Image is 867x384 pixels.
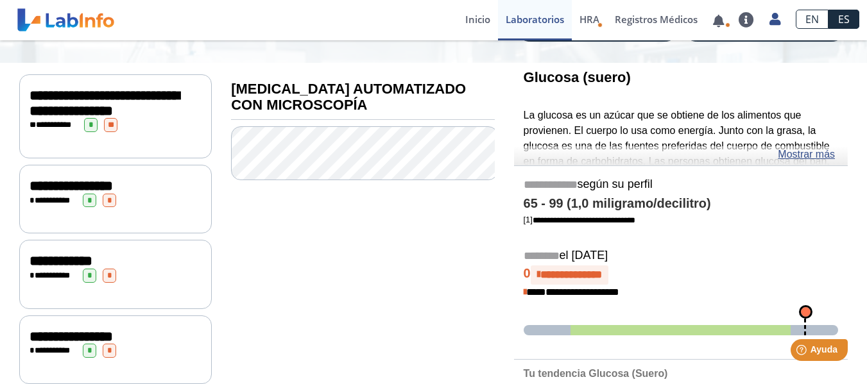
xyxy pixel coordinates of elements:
font: 65 - 99 (1,0 miligramo/decilitro) [524,196,711,210]
font: EN [805,12,819,26]
font: [MEDICAL_DATA] AUTOMATIZADO CON MICROSCOPÍA [231,81,466,113]
font: Laboratorios [506,13,564,26]
font: La glucosa es un azúcar que se obtiene de los alimentos que provienen. El cuerpo lo usa como ener... [524,110,832,228]
font: HRA [579,13,599,26]
font: el [DATE] [560,249,608,262]
font: ES [838,12,850,26]
font: [1] [524,215,533,224]
font: Tu tendencia Glucosa (Suero) [524,368,668,379]
font: 0 [524,266,531,280]
font: Mostrar más [778,149,835,160]
font: Inicio [465,13,490,26]
font: Glucosa (suero) [524,69,631,85]
font: según su perfil [578,178,653,190]
iframe: Lanzador de widgets de ayuda [753,334,853,370]
font: Registros Médicos [615,13,698,26]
